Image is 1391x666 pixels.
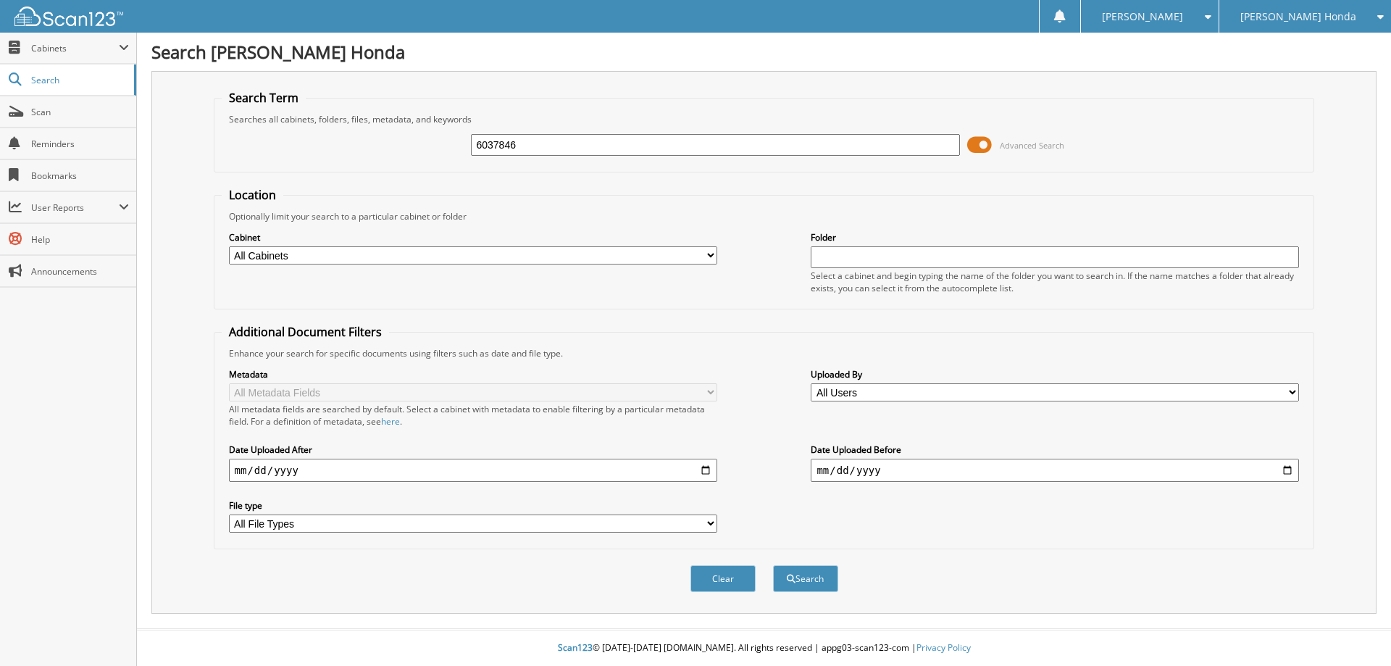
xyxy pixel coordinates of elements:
div: Searches all cabinets, folders, files, metadata, and keywords [222,113,1307,125]
input: end [811,459,1299,482]
label: Date Uploaded After [229,444,717,456]
input: start [229,459,717,482]
span: Scan [31,106,129,118]
h1: Search [PERSON_NAME] Honda [151,40,1377,64]
div: © [DATE]-[DATE] [DOMAIN_NAME]. All rights reserved | appg03-scan123-com | [137,630,1391,666]
span: Reminders [31,138,129,150]
label: Uploaded By [811,368,1299,380]
label: Metadata [229,368,717,380]
a: here [381,415,400,428]
span: [PERSON_NAME] [1102,12,1183,21]
span: Cabinets [31,42,119,54]
button: Search [773,565,838,592]
iframe: Chat Widget [1319,596,1391,666]
span: Bookmarks [31,170,129,182]
span: [PERSON_NAME] Honda [1240,12,1356,21]
label: File type [229,499,717,512]
a: Privacy Policy [916,641,971,654]
span: Scan123 [558,641,593,654]
img: scan123-logo-white.svg [14,7,123,26]
legend: Search Term [222,90,306,106]
span: Advanced Search [1000,140,1064,151]
div: Select a cabinet and begin typing the name of the folder you want to search in. If the name match... [811,270,1299,294]
label: Cabinet [229,231,717,243]
div: All metadata fields are searched by default. Select a cabinet with metadata to enable filtering b... [229,403,717,428]
span: User Reports [31,201,119,214]
label: Folder [811,231,1299,243]
button: Clear [690,565,756,592]
span: Announcements [31,265,129,278]
label: Date Uploaded Before [811,444,1299,456]
span: Search [31,74,127,86]
legend: Location [222,187,283,203]
div: Enhance your search for specific documents using filters such as date and file type. [222,347,1307,359]
span: Help [31,233,129,246]
legend: Additional Document Filters [222,324,389,340]
div: Optionally limit your search to a particular cabinet or folder [222,210,1307,222]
